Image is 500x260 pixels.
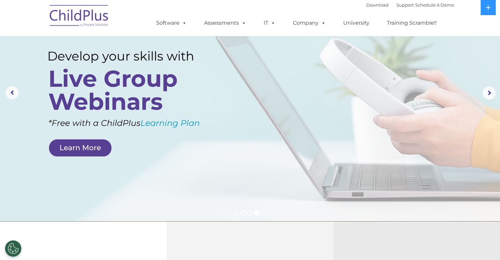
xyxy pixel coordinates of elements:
[91,43,111,48] span: Last name
[46,0,112,33] img: ChildPlus by Procare Solutions
[380,16,443,30] a: Training Scramble!!
[49,139,111,156] a: Learn More
[337,16,376,30] a: University
[366,2,389,8] a: Download
[91,70,119,75] span: Phone number
[47,49,213,63] rs-layer: Develop your skills with
[286,16,332,30] a: Company
[5,240,21,257] button: Cookies Settings
[415,2,454,8] a: Schedule A Demo
[150,16,193,30] a: Software
[140,118,200,128] a: Learning Plan
[396,2,414,8] a: Support
[198,16,253,30] a: Assessments
[48,116,225,130] rs-layer: *Free with a ChildPlus
[257,16,282,30] a: IT
[48,67,211,113] rs-layer: Live Group Webinars
[366,2,454,8] font: |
